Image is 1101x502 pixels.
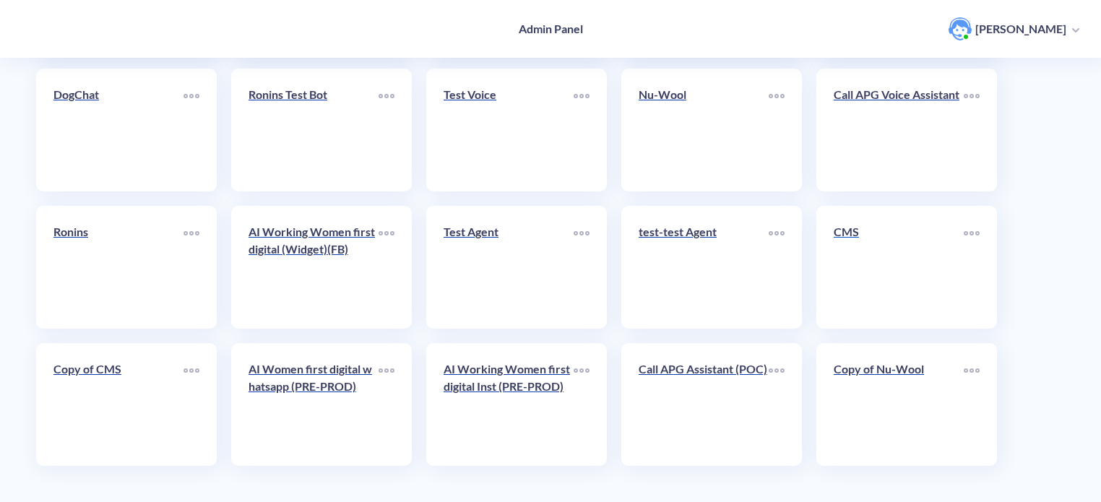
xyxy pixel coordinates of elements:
[941,16,1087,42] button: user photo[PERSON_NAME]
[639,86,769,103] p: Nu-Wool
[53,360,183,378] p: Copy of CMS
[53,360,183,449] a: Copy of CMS
[834,86,964,174] a: Call APG Voice Assistant
[949,17,972,40] img: user photo
[249,360,379,449] a: AI Women first digital whatsapp (PRE-PROD)
[834,360,964,449] a: Copy of Nu-Wool
[834,223,964,241] p: CMS
[639,223,769,311] a: test-test Agent
[249,223,379,311] a: AI Working Women first digital (Widget)(FB)
[444,360,574,395] p: AI Working Women first digital Inst (PRE-PROD)
[639,360,769,449] a: Call APG Assistant (POC)
[834,360,964,378] p: Copy of Nu-Wool
[53,86,183,174] a: DogChat
[249,86,379,103] p: Ronins Test Bot
[53,86,183,103] p: DogChat
[249,223,379,258] p: AI Working Women first digital (Widget)(FB)
[639,86,769,174] a: Nu-Wool
[834,86,964,103] p: Call APG Voice Assistant
[444,86,574,174] a: Test Voice
[249,86,379,174] a: Ronins Test Bot
[53,223,183,311] a: Ronins
[639,360,769,378] p: Call APG Assistant (POC)
[444,360,574,449] a: AI Working Women first digital Inst (PRE-PROD)
[444,223,574,311] a: Test Agent
[834,223,964,311] a: CMS
[444,223,574,241] p: Test Agent
[444,86,574,103] p: Test Voice
[975,21,1066,37] p: [PERSON_NAME]
[519,22,583,35] h4: Admin Panel
[639,223,769,241] p: test-test Agent
[53,223,183,241] p: Ronins
[249,360,379,395] p: AI Women first digital whatsapp (PRE-PROD)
